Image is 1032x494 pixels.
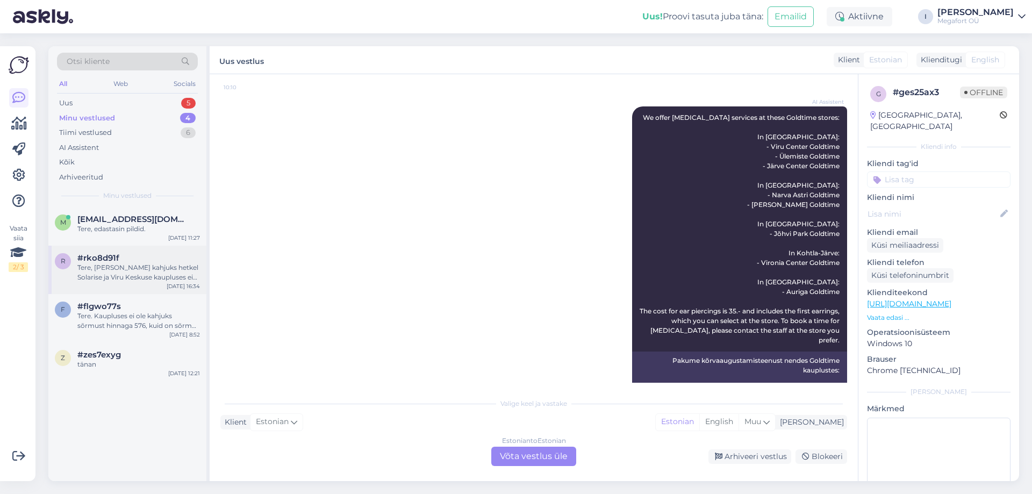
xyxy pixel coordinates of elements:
[867,227,1010,238] p: Kliendi email
[867,338,1010,349] p: Windows 10
[9,55,29,75] img: Askly Logo
[220,399,847,409] div: Valige keel ja vastake
[867,299,951,309] a: [URL][DOMAIN_NAME]
[9,224,28,272] div: Vaata siia
[181,98,196,109] div: 5
[67,56,110,67] span: Otsi kliente
[168,234,200,242] div: [DATE] 11:27
[168,369,200,377] div: [DATE] 12:21
[937,17,1014,25] div: Megafort OÜ
[181,127,196,138] div: 6
[867,287,1010,298] p: Klienditeekond
[868,208,998,220] input: Lisa nimi
[937,8,1014,17] div: [PERSON_NAME]
[57,77,69,91] div: All
[867,171,1010,188] input: Lisa tag
[77,224,200,234] div: Tere, edastasin pildid.
[893,86,960,99] div: # ges25ax3
[77,263,200,282] div: Tere, [PERSON_NAME] kahjuks hetkel Solarise ja Viru Keskuse kaupluses ei leidu.Kui soovite, siis ...
[867,313,1010,323] p: Vaata edasi ...
[77,350,121,360] span: #zes7exyg
[708,449,791,464] div: Arhiveeri vestlus
[59,157,75,168] div: Kõik
[916,54,962,66] div: Klienditugi
[59,127,112,138] div: Tiimi vestlused
[827,7,892,26] div: Aktiivne
[256,416,289,428] span: Estonian
[220,417,247,428] div: Klient
[640,113,841,344] span: We offer [MEDICAL_DATA] services at these Goldtime stores: In [GEOGRAPHIC_DATA]: - Viru Center Go...
[491,447,576,466] div: Võta vestlus üle
[960,87,1007,98] span: Offline
[656,414,699,430] div: Estonian
[77,253,119,263] span: #rko8d91f
[171,77,198,91] div: Socials
[795,449,847,464] div: Blokeeri
[103,191,152,201] span: Minu vestlused
[61,305,65,313] span: f
[744,417,761,426] span: Muu
[642,11,663,22] b: Uus!
[59,113,115,124] div: Minu vestlused
[224,83,264,91] span: 10:10
[111,77,130,91] div: Web
[867,268,954,283] div: Küsi telefoninumbrit
[867,327,1010,338] p: Operatsioonisüsteem
[219,53,264,67] label: Uus vestlus
[867,403,1010,414] p: Märkmed
[870,110,1000,132] div: [GEOGRAPHIC_DATA], [GEOGRAPHIC_DATA]
[937,8,1026,25] a: [PERSON_NAME]Megafort OÜ
[876,90,881,98] span: g
[502,436,566,446] div: Estonian to Estonian
[867,142,1010,152] div: Kliendi info
[59,172,103,183] div: Arhiveeritud
[867,158,1010,169] p: Kliendi tag'id
[167,282,200,290] div: [DATE] 16:34
[867,257,1010,268] p: Kliendi telefon
[59,98,73,109] div: Uus
[867,387,1010,397] div: [PERSON_NAME]
[77,311,200,331] div: Tere. Kaupluses ei ole kahjuks sõrmust hinnaga 576, kuid on sõrmus hinnaga 575.- ja suuruses 17. ...
[77,360,200,369] div: tänan
[867,192,1010,203] p: Kliendi nimi
[834,54,860,66] div: Klient
[918,9,933,24] div: I
[869,54,902,66] span: Estonian
[61,354,65,362] span: z
[699,414,739,430] div: English
[180,113,196,124] div: 4
[59,142,99,153] div: AI Assistent
[776,417,844,428] div: [PERSON_NAME]
[60,218,66,226] span: m
[867,354,1010,365] p: Brauser
[642,10,763,23] div: Proovi tasuta juba täna:
[77,302,121,311] span: #flgwo77s
[804,98,844,106] span: AI Assistent
[9,262,28,272] div: 2 / 3
[867,365,1010,376] p: Chrome [TECHNICAL_ID]
[867,238,943,253] div: Küsi meiliaadressi
[768,6,814,27] button: Emailid
[77,214,189,224] span: margusjuhanson5@gmail.com
[169,331,200,339] div: [DATE] 8:52
[971,54,999,66] span: English
[61,257,66,265] span: r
